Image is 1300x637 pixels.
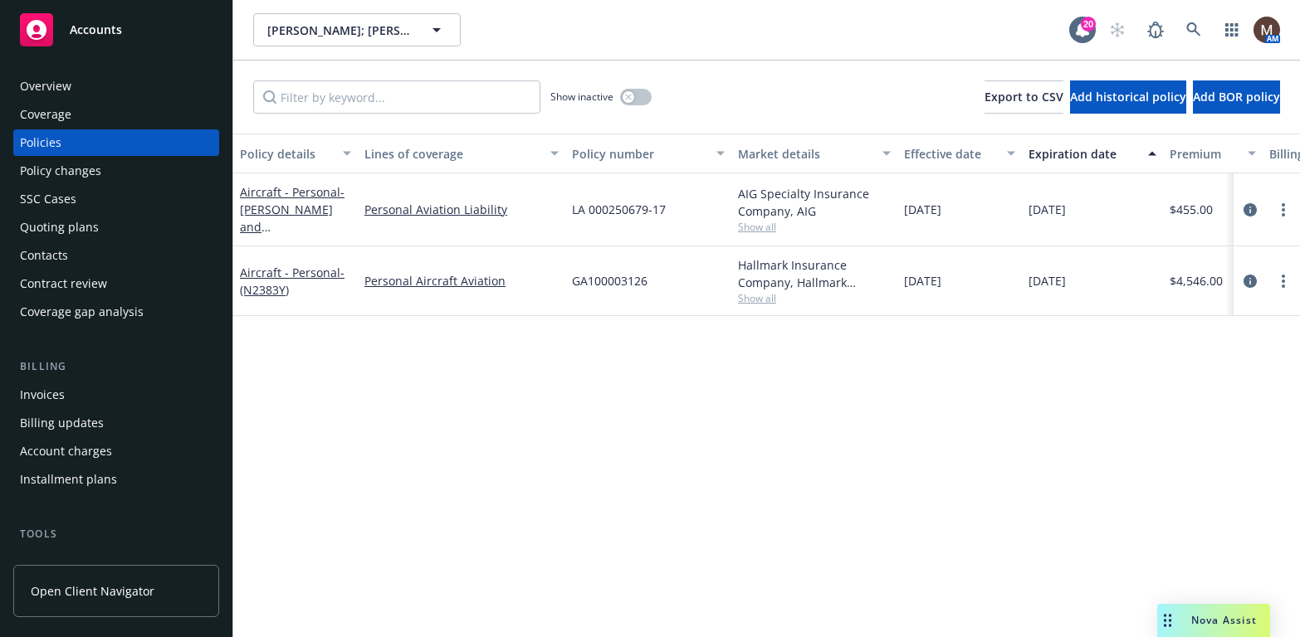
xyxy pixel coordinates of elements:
a: Switch app [1215,13,1249,46]
a: Search [1177,13,1210,46]
div: Billing updates [20,410,104,436]
a: Aircraft - Personal [240,265,345,298]
div: Policy changes [20,158,101,184]
a: Invoices [13,382,219,408]
span: [DATE] [904,201,941,218]
span: Export to CSV [985,89,1063,105]
span: Show all [738,291,891,305]
div: Installment plans [20,466,117,493]
button: Add historical policy [1070,80,1186,114]
div: Market details [738,145,872,163]
div: Coverage gap analysis [20,299,144,325]
button: Premium [1163,134,1263,173]
div: Hallmark Insurance Company, Hallmark Insurance Group [738,256,891,291]
span: [DATE] [1029,272,1066,289]
span: Nova Assist [1191,613,1257,627]
span: GA100003126 [572,272,648,289]
a: Contacts [13,242,219,269]
div: AIG Specialty Insurance Company, AIG [738,185,891,220]
div: Policies [20,129,61,156]
div: Effective date [904,145,997,163]
a: Accounts [13,7,219,53]
a: Account charges [13,438,219,464]
div: Drag to move [1157,604,1178,637]
span: $4,546.00 [1170,272,1223,289]
a: Overview [13,73,219,100]
div: Contract review [20,270,107,297]
div: Contacts [20,242,68,269]
a: Report a Bug [1139,13,1172,46]
a: Personal Aviation Liability [364,201,559,218]
span: [PERSON_NAME]; [PERSON_NAME] [267,22,411,39]
a: Personal Aircraft Aviation [364,272,559,289]
div: Expiration date [1029,145,1138,163]
a: Contract review [13,270,219,297]
a: circleInformation [1240,200,1260,220]
div: SSC Cases [20,186,76,212]
span: - (N2383Y) [240,265,345,298]
span: [DATE] [1029,201,1066,218]
div: 20 [1081,17,1096,32]
button: Export to CSV [985,80,1063,114]
span: Accounts [70,23,122,36]
button: Nova Assist [1157,604,1270,637]
button: Add BOR policy [1193,80,1280,114]
a: Quoting plans [13,214,219,241]
input: Filter by keyword... [253,80,540,114]
a: Policies [13,129,219,156]
div: Policy details [240,145,333,163]
button: Effective date [897,134,1022,173]
div: Coverage [20,101,71,128]
span: Show all [738,220,891,234]
span: - [PERSON_NAME] and [PERSON_NAME] (N385SX) [240,184,345,270]
div: Policy number [572,145,706,163]
div: Lines of coverage [364,145,540,163]
a: Installment plans [13,466,219,493]
a: more [1273,200,1293,220]
img: photo [1254,17,1280,43]
div: Premium [1170,145,1238,163]
div: Billing [13,358,219,375]
button: [PERSON_NAME]; [PERSON_NAME] [253,13,461,46]
div: Account charges [20,438,112,464]
a: Coverage [13,101,219,128]
button: Market details [731,134,897,173]
span: Show inactive [550,90,613,104]
a: Billing updates [13,410,219,436]
div: Quoting plans [20,214,99,241]
div: Overview [20,73,71,100]
a: more [1273,271,1293,291]
span: $455.00 [1170,201,1213,218]
a: Aircraft - Personal [240,184,345,270]
span: Add BOR policy [1193,89,1280,105]
div: Tools [13,526,219,542]
button: Lines of coverage [358,134,565,173]
span: [DATE] [904,272,941,289]
a: Manage files [13,549,219,576]
a: SSC Cases [13,186,219,212]
a: Start snowing [1101,13,1134,46]
a: Policy changes [13,158,219,184]
div: Invoices [20,382,65,408]
button: Expiration date [1022,134,1163,173]
span: Open Client Navigator [31,582,154,600]
button: Policy details [233,134,358,173]
a: Coverage gap analysis [13,299,219,325]
span: Add historical policy [1070,89,1186,105]
span: LA 000250679-17 [572,201,666,218]
button: Policy number [565,134,731,173]
div: Manage files [20,549,90,576]
a: circleInformation [1240,271,1260,291]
